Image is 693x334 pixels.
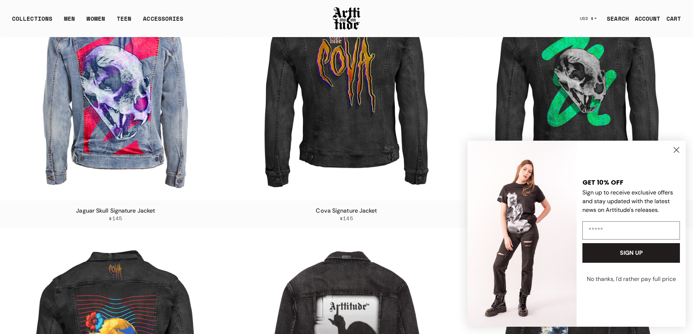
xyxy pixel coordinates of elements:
[467,141,577,327] img: c57f1ce1-60a2-4a3a-80c1-7e56a9ebb637.jpeg
[575,11,601,27] button: USD $
[582,270,681,288] button: No thanks, I'd rather pay full price
[670,144,683,156] button: Close dialog
[109,215,122,222] span: $145
[629,11,661,26] a: ACCOUNT
[143,14,183,29] div: ACCESSORIES
[666,14,681,23] div: CART
[76,207,155,214] a: Jaguar Skull Signature Jacket
[580,16,594,21] span: USD $
[582,189,673,214] span: Sign up to receive exclusive offers and stay updated with the latest news on Arttitude's releases.
[661,11,681,26] a: Open cart
[87,14,105,29] a: WOMEN
[582,221,680,240] input: Email
[117,14,131,29] a: TEEN
[582,243,680,263] button: SIGN UP
[340,215,353,222] span: $145
[316,207,377,214] a: Cova Signature Jacket
[6,14,189,29] ul: Main navigation
[332,6,361,31] img: Arttitude
[460,133,693,334] div: FLYOUT Form
[12,14,52,29] div: COLLECTIONS
[601,11,629,26] a: SEARCH
[64,14,75,29] a: MEN
[582,178,624,187] span: GET 10% OFF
